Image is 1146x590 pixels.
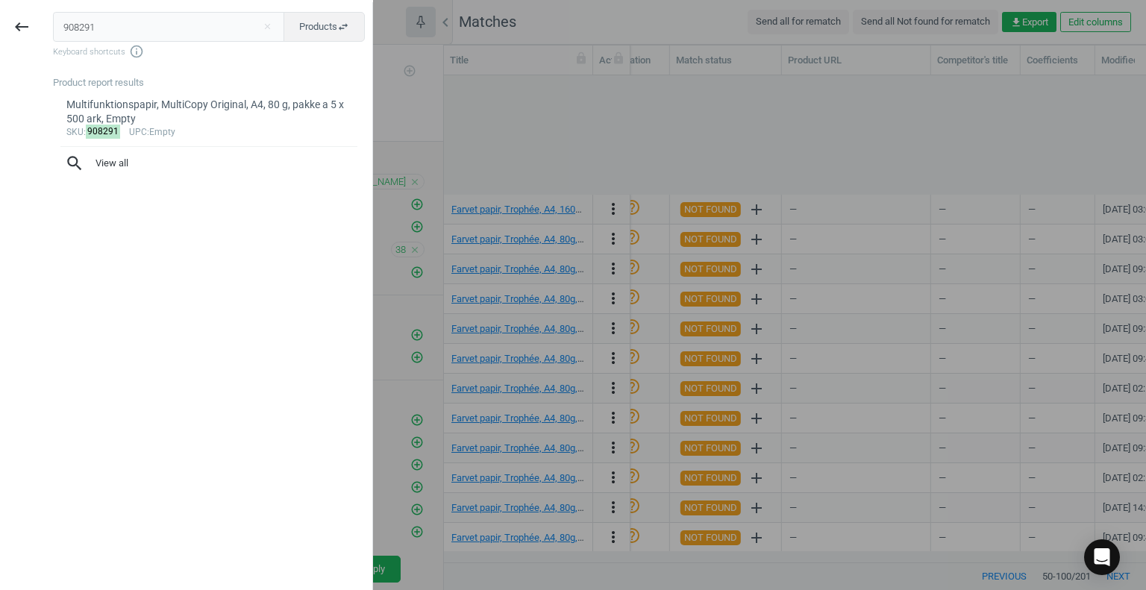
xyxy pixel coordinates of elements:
[129,127,147,137] span: upc
[337,21,349,33] i: swap_horiz
[65,154,84,173] i: search
[66,98,352,127] div: Multifunktionspapir, MultiCopy Original, A4, 80 g, pakke a 5 x 500 ark, Empty
[299,20,349,34] span: Products
[53,147,365,180] button: searchView all
[256,20,278,34] button: Close
[53,76,372,90] div: Product report results
[1084,539,1120,575] div: Open Intercom Messenger
[66,127,84,137] span: sku
[53,44,365,59] span: Keyboard shortcuts
[129,44,144,59] i: info_outline
[4,10,39,45] button: keyboard_backspace
[53,12,285,42] input: Enter the SKU or product name
[66,127,352,139] div: : :Empty
[284,12,365,42] button: Productsswap_horiz
[65,154,353,173] span: View all
[86,125,121,139] mark: 908291
[13,18,31,36] i: keyboard_backspace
